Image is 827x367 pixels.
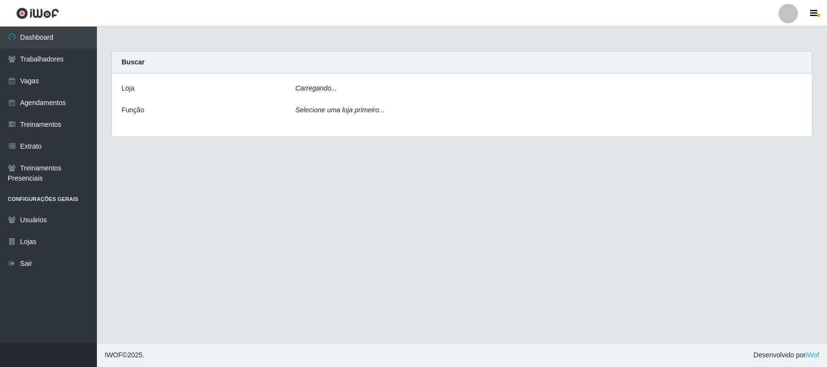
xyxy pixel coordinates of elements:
label: Função [122,105,144,115]
label: Loja [122,83,134,93]
span: Desenvolvido por [753,350,819,360]
i: Selecione uma loja primeiro... [296,106,385,114]
a: iWof [806,351,819,359]
span: IWOF [105,351,123,359]
strong: Buscar [122,58,144,66]
i: Carregando... [296,84,337,92]
img: CoreUI Logo [16,7,59,19]
span: © 2025 . [105,350,144,360]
